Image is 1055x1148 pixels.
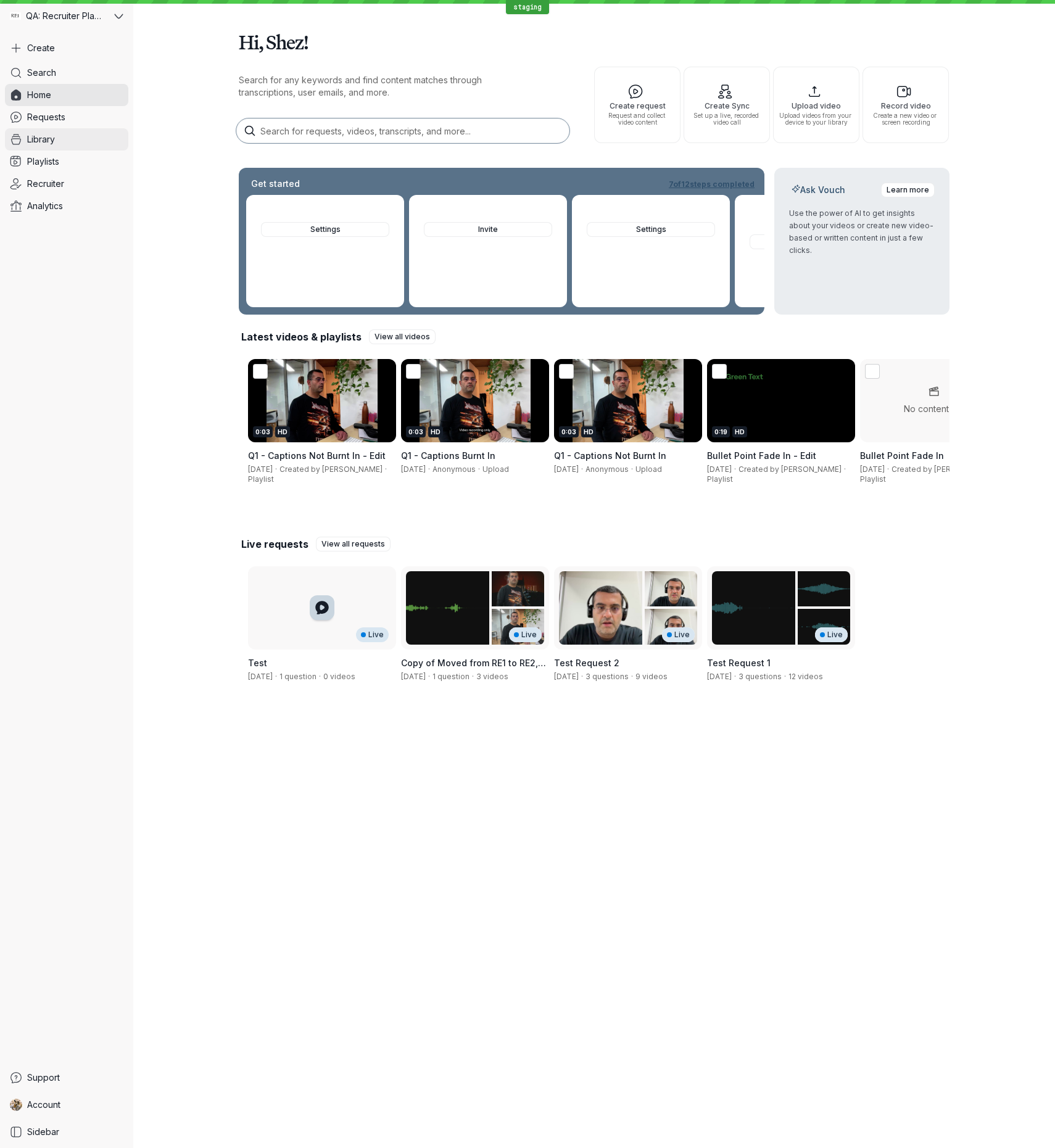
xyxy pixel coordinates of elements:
span: 3 videos [476,672,508,681]
p: Enable team members to sign in easily & securely to Vouch using your company’s Single Sign On pro... [261,244,389,284]
span: Q1 - Captions Not Burnt In - Edit [248,450,386,461]
p: Customize Vouch to reflect your brand. Upload your logo, adjust brand colours and configure the r... [587,244,715,284]
span: Created by REAdmin [707,672,732,681]
span: · [579,465,585,474]
p: Search for any keywords and find content matches through transcriptions, user emails, and more. [239,74,535,99]
div: HD [428,426,443,437]
span: [DATE] [707,465,732,474]
span: · [629,672,635,682]
div: HD [732,426,747,437]
span: Created by Shez Katrak [401,672,426,681]
a: Home [5,84,128,106]
button: QA: Recruiter Playground avatarQA: Recruiter Playground [5,5,128,27]
span: Upload video [779,102,854,110]
span: 7 of 12 steps completed [669,180,755,189]
div: 0:03 [406,426,426,437]
span: Recruiter [27,178,64,190]
span: 12 videos [788,672,823,681]
a: Requests [5,106,128,128]
span: Anonymous [585,465,629,474]
a: Settings [261,222,389,237]
span: Playlist [860,474,886,484]
span: Create [27,42,55,54]
span: Create a new video or screen recording [868,112,943,126]
span: Settings [636,223,666,236]
span: · [732,672,738,682]
span: · [782,672,788,682]
span: Test Request 2 [554,658,619,668]
span: Created by [PERSON_NAME] [892,465,995,474]
h2: Set up SSO [261,210,389,222]
span: [DATE] [401,465,426,474]
h1: Hi, Shez! [239,25,949,59]
span: Q1 - Captions Not Burnt In [554,450,666,461]
div: QA: Recruiter Playground [5,5,112,27]
span: Test [248,658,267,668]
span: Created by Shez Katrak [248,672,273,681]
span: Home [27,89,51,101]
span: Requests [27,111,65,123]
a: View all requests [316,537,391,551]
span: 1 question [279,672,316,681]
button: Upload videoUpload videos from your device to your library [773,67,859,143]
a: Search [5,62,128,84]
span: · [476,465,482,474]
a: Sidebar [5,1121,128,1143]
h2: Latest videos & playlists [241,330,362,344]
span: Settings [310,223,341,236]
span: Upload videos from your device to your library [779,112,854,126]
span: Copy of Moved from RE1 to RE2, then Copied back to RE1 [401,658,546,680]
a: Recruiter [5,173,128,195]
span: 0 videos [323,672,355,681]
span: Support [27,1072,60,1084]
a: Support [5,1067,128,1089]
span: Analytics [27,200,63,212]
span: Set up a live, recorded video call [689,112,764,126]
span: 3 questions [585,672,629,681]
span: Anonymous [432,465,476,474]
span: · [273,465,279,474]
span: Playlist [707,474,733,484]
span: · [426,672,432,682]
a: 7of12steps completed [669,178,755,190]
span: · [383,465,389,474]
span: Created by [PERSON_NAME] [738,465,842,474]
span: Library [27,133,55,146]
button: Record videoCreate a new video or screen recording [863,67,949,143]
span: Bullet Point Fade In [860,450,944,461]
span: View all requests [321,538,385,550]
span: Upload [635,465,662,474]
span: 1 question [432,672,470,681]
h2: Set up your brand kit [587,210,715,222]
h2: Invite users [424,210,552,222]
p: Add your own content release form that responders agree to when they record using Vouch. [750,257,878,286]
span: QA: Recruiter Playground [26,10,105,22]
a: Learn more [881,183,935,197]
span: · [885,465,892,474]
span: Playlist [248,474,274,484]
span: Record video [868,102,943,110]
span: 9 videos [635,672,668,681]
span: Learn more [887,184,929,196]
span: Playlists [27,155,59,168]
span: [DATE] [248,465,273,474]
span: · [579,672,585,682]
span: Test Request 1 [707,658,771,668]
img: Shez Katrak avatar [10,1099,22,1111]
span: · [470,672,476,682]
h3: Copy of Moved from RE1 to RE2, then Copied back to RE1 [401,657,549,669]
p: Invite your colleagues to join you in collecting, editing and sharing video content in Vouch. [424,244,552,274]
span: [DATE] [860,465,885,474]
div: 0:03 [253,426,273,437]
a: Shez Katrak avatarAccount [5,1094,128,1116]
span: · [842,465,848,474]
span: · [316,672,323,682]
a: Analytics [5,195,128,217]
h2: Add your content release form [750,210,878,234]
button: Create requestRequest and collect video content [594,67,681,143]
span: Invite [478,223,498,236]
h2: Live requests [241,537,308,551]
span: Q1 - Captions Burnt In [401,450,495,461]
button: Create SyncSet up a live, recorded video call [684,67,770,143]
span: Create Sync [689,102,764,110]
